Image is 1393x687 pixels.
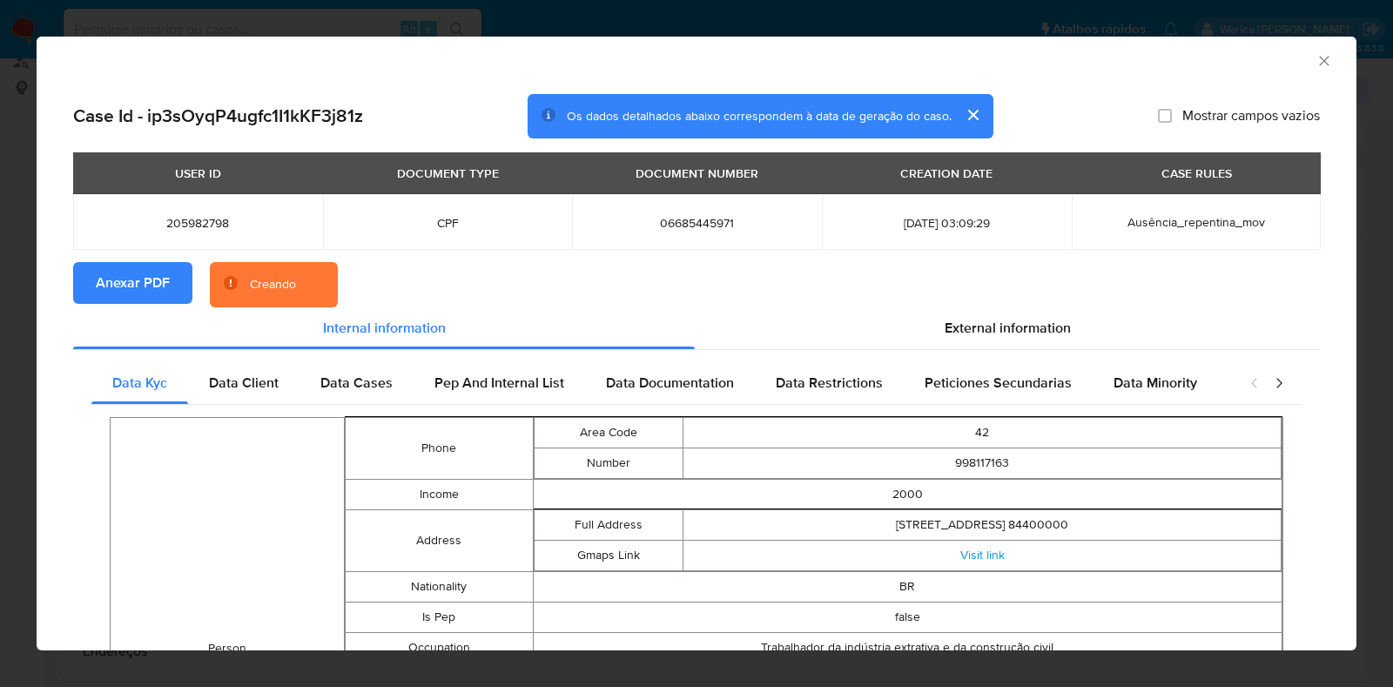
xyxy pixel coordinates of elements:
span: Internal information [323,318,446,338]
span: Data Restrictions [776,373,883,393]
span: Data Cases [320,373,393,393]
button: Fechar a janela [1316,52,1331,68]
span: Os dados detalhados abaixo correspondem à data de geração do caso. [567,107,952,125]
span: CPF [344,215,552,231]
span: Data Client [209,373,279,393]
td: Area Code [534,418,683,448]
div: closure-recommendation-modal [37,37,1356,650]
span: Pep And Internal List [434,373,564,393]
span: Data Kyc [112,373,167,393]
span: Anexar PDF [96,264,170,302]
span: Mostrar campos vazios [1182,107,1320,125]
td: Income [346,480,533,510]
td: 2000 [533,480,1282,510]
div: Detailed info [73,307,1320,349]
td: false [533,603,1282,633]
span: Data Minority [1114,373,1197,393]
td: BR [533,572,1282,603]
span: Ausência_repentina_mov [1127,213,1265,231]
div: DOCUMENT NUMBER [625,158,769,188]
td: Phone [346,418,533,480]
td: Trabalhador da indústria extrativa e da construção civil [533,633,1282,663]
td: [STREET_ADDRESS] 84400000 [683,510,1282,541]
span: Data Documentation [606,373,734,393]
div: Detailed internal info [91,362,1232,404]
span: 06685445971 [593,215,801,231]
span: External information [945,318,1071,338]
span: [DATE] 03:09:29 [843,215,1051,231]
a: Visit link [960,546,1005,563]
div: CREATION DATE [890,158,1003,188]
td: Number [534,448,683,479]
td: 998117163 [683,448,1282,479]
td: Nationality [346,572,533,603]
span: 205982798 [94,215,302,231]
button: cerrar [952,94,993,136]
button: Anexar PDF [73,262,192,304]
td: Address [346,510,533,572]
td: Full Address [534,510,683,541]
span: Peticiones Secundarias [925,373,1072,393]
td: Occupation [346,633,533,663]
td: 42 [683,418,1282,448]
div: DOCUMENT TYPE [387,158,509,188]
div: USER ID [165,158,232,188]
td: Gmaps Link [534,541,683,571]
div: Creando [250,276,296,293]
input: Mostrar campos vazios [1158,109,1172,123]
div: CASE RULES [1151,158,1242,188]
h2: Case Id - ip3sOyqP4ugfc1I1kKF3j81z [73,104,363,127]
td: Is Pep [346,603,533,633]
